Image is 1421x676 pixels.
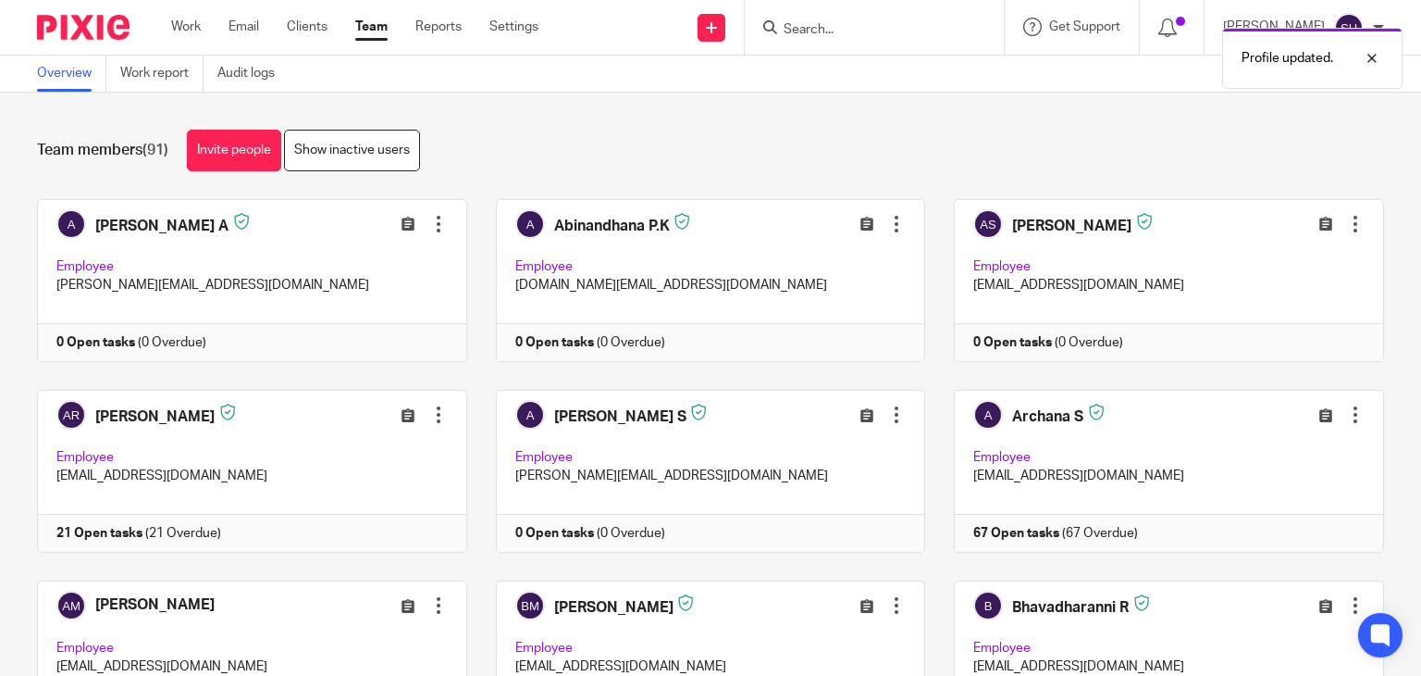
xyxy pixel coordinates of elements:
a: Reports [415,18,462,36]
a: Settings [489,18,538,36]
a: Audit logs [217,56,289,92]
img: Pixie [37,15,130,40]
img: svg%3E [1334,13,1364,43]
a: Team [355,18,388,36]
a: Invite people [187,130,281,171]
p: Profile updated. [1242,49,1333,68]
span: (91) [142,143,168,157]
a: Clients [287,18,327,36]
a: Show inactive users [284,130,420,171]
a: Work report [120,56,204,92]
a: Overview [37,56,106,92]
a: Email [229,18,259,36]
a: Work [171,18,201,36]
h1: Team members [37,141,168,160]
